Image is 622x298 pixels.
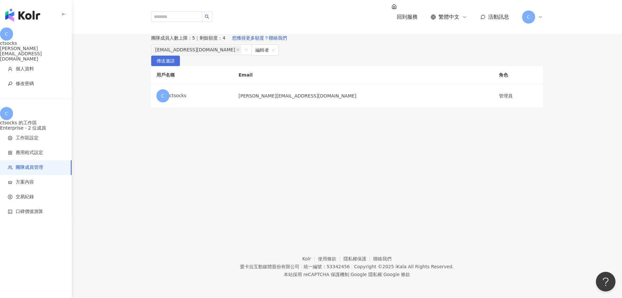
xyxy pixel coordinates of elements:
span: 交易紀錄 [16,194,34,200]
div: 愛卡拉互動媒體股份有限公司 [240,264,299,269]
div: ctsocks [156,89,228,102]
iframe: Help Scout Beacon - Open [596,272,615,291]
span: 傳送邀請 [156,56,175,66]
span: | [301,264,302,269]
div: Copyright © 2025 All Rights Reserved. [354,264,454,269]
button: 傳送邀請 [151,56,180,66]
span: 修改密碼 [16,80,34,87]
span: appstore [8,150,12,155]
span: 編輯者 [255,45,275,55]
th: 用戶名稱 [151,66,233,84]
span: C [527,13,530,21]
span: key [8,81,12,86]
span: | [382,272,384,277]
span: 回到服務 [397,14,418,20]
span: 活動訊息 [488,14,509,20]
span: 繁體中文 [439,13,459,21]
span: imax0421@gmail.com [152,46,242,54]
a: Google 隱私權 [351,272,382,277]
span: 口碑價值測算 [16,208,43,215]
a: iKala [395,264,407,269]
td: 管理員 [494,84,543,108]
button: 想獲得更多額度？聯絡我們 [225,31,294,44]
span: user [8,67,12,71]
th: 角色 [494,66,543,84]
span: | [351,264,353,269]
span: 團隊成員人數上限：5 ｜ 剩餘額度：4 [151,35,226,41]
span: 應用程式設定 [16,149,43,156]
a: 聯絡我們 [373,256,391,261]
span: [EMAIL_ADDRESS][DOMAIN_NAME] [155,46,235,53]
a: Google 條款 [383,272,410,277]
span: C [161,92,165,99]
span: dollar [8,195,12,199]
span: calculator [8,209,12,214]
span: 本站採用 reCAPTCHA 保護機制 [284,271,410,278]
a: 使用條款 [318,256,343,261]
span: 團隊成員管理 [16,164,43,171]
img: logo [5,9,40,22]
td: [PERSON_NAME][EMAIL_ADDRESS][DOMAIN_NAME] [233,84,494,108]
span: 個人資料 [16,66,34,72]
a: 回到服務 [391,4,418,30]
span: | [349,272,351,277]
span: close [236,48,240,51]
span: 方案內容 [16,179,34,185]
div: 統一編號：53342456 [304,264,350,269]
th: Email [233,66,494,84]
span: C [5,110,8,117]
a: 隱私權保護 [343,256,374,261]
span: search [205,14,209,19]
span: C [5,30,8,38]
span: 工作區設定 [16,135,39,141]
span: 想獲得更多額度？聯絡我們 [232,35,287,41]
a: Kolr [302,256,318,261]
